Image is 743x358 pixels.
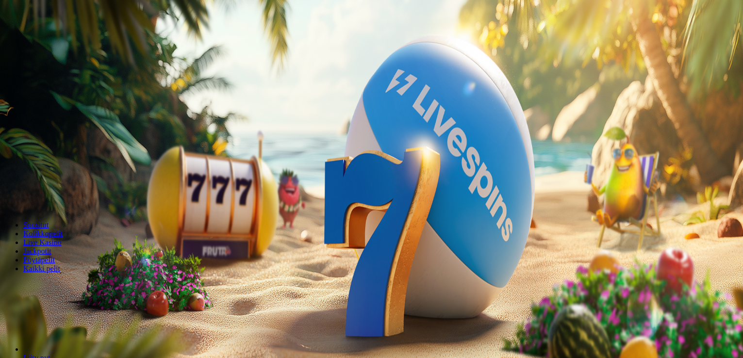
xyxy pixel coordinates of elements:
[23,221,49,229] a: Suositut
[23,264,60,273] a: Kaikki pelit
[23,256,55,264] a: Pöytäpelit
[23,247,51,255] a: Jackpotit
[23,238,62,246] a: Live Kasino
[4,204,739,291] header: Lobby
[4,204,739,273] nav: Lobby
[23,229,63,238] a: Kolikkopelit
